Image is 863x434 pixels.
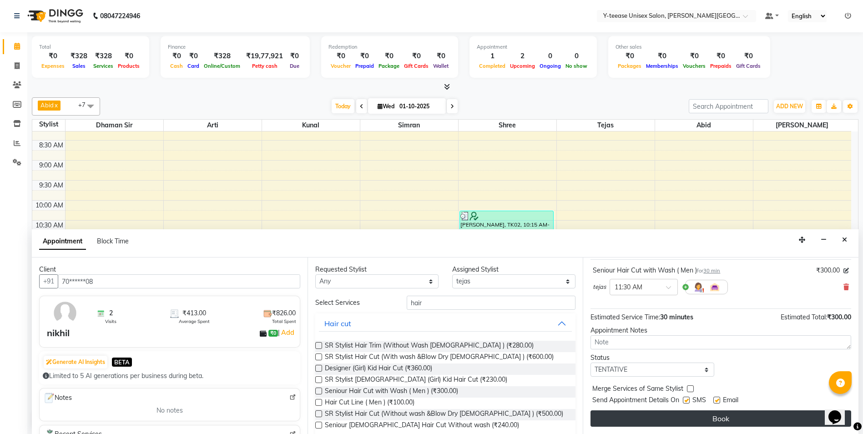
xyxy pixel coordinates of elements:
[70,63,88,69] span: Sales
[37,141,65,150] div: 8:30 AM
[325,409,563,420] span: SR Stylist Hair Cut (Without wash &Blow Dry [DEMOGRAPHIC_DATA] ) (₹500.00)
[816,266,840,275] span: ₹300.00
[67,51,91,61] div: ₹328
[39,265,300,274] div: Client
[43,392,72,404] span: Notes
[32,120,65,129] div: Stylist
[734,51,763,61] div: ₹0
[477,63,508,69] span: Completed
[681,63,708,69] span: Vouchers
[843,268,849,273] i: Edit price
[40,101,54,109] span: Abid
[185,63,202,69] span: Card
[376,51,402,61] div: ₹0
[376,63,402,69] span: Package
[590,410,851,427] button: Book
[168,51,185,61] div: ₹0
[39,43,142,51] div: Total
[37,181,65,190] div: 9:30 AM
[328,63,353,69] span: Voucher
[827,313,851,321] span: ₹300.00
[34,221,65,230] div: 10:30 AM
[689,99,768,113] input: Search Appointment
[590,313,660,321] span: Estimated Service Time:
[168,43,303,51] div: Finance
[325,398,414,409] span: Hair Cut Line ( Men ) (₹100.00)
[325,363,432,375] span: Designer (Girl) Kid Hair Cut (₹360.00)
[703,267,720,274] span: 30 min
[105,318,116,325] span: Visits
[328,51,353,61] div: ₹0
[593,266,720,275] div: Seniour Hair Cut with Wash ( Men )
[452,265,575,274] div: Assigned Stylist
[723,395,738,407] span: Email
[407,296,576,310] input: Search by service name
[58,274,300,288] input: Search by Name/Mobile/Email/Code
[250,63,280,69] span: Petty cash
[39,51,67,61] div: ₹0
[375,103,397,110] span: Wed
[39,274,58,288] button: +91
[39,233,86,250] span: Appointment
[590,353,714,363] div: Status
[109,308,113,318] span: 2
[168,63,185,69] span: Cash
[681,51,708,61] div: ₹0
[54,101,58,109] a: x
[325,375,507,386] span: SR Stylist [DEMOGRAPHIC_DATA] (Girl) Kid Hair Cut (₹230.00)
[325,420,519,432] span: Seniour [DEMOGRAPHIC_DATA] Hair Cut Without wash (₹240.00)
[287,51,303,61] div: ₹0
[563,63,590,69] span: No show
[97,237,129,245] span: Block Time
[34,201,65,210] div: 10:00 AM
[328,43,451,51] div: Redemption
[156,406,183,415] span: No notes
[325,341,534,352] span: SR Stylist Hair Trim (Without Wash [DEMOGRAPHIC_DATA] ) (₹280.00)
[402,51,431,61] div: ₹0
[272,318,296,325] span: Total Spent
[182,308,206,318] span: ₹413.00
[459,120,556,131] span: Shree
[776,103,803,110] span: ADD NEW
[91,51,116,61] div: ₹328
[693,282,704,293] img: Hairdresser.png
[508,63,537,69] span: Upcoming
[325,352,554,363] span: SR Stylist Hair Cut (With wash &Blow Dry [DEMOGRAPHIC_DATA] ) (₹600.00)
[278,327,296,338] span: |
[616,43,763,51] div: Other sales
[353,51,376,61] div: ₹0
[781,313,827,321] span: Estimated Total:
[644,63,681,69] span: Memberships
[616,51,644,61] div: ₹0
[655,120,753,131] span: Abid
[402,63,431,69] span: Gift Cards
[397,100,442,113] input: 2025-10-01
[734,63,763,69] span: Gift Cards
[37,161,65,170] div: 9:00 AM
[91,63,116,69] span: Services
[78,101,92,108] span: +7
[315,265,439,274] div: Requested Stylist
[319,315,572,332] button: Hair cut
[43,371,297,381] div: Limited to 5 AI generations per business during beta.
[708,63,734,69] span: Prepaids
[116,51,142,61] div: ₹0
[112,358,132,366] span: BETA
[332,99,354,113] span: Today
[592,384,683,395] span: Merge Services of Same Stylist
[272,308,296,318] span: ₹826.00
[477,43,590,51] div: Appointment
[242,51,287,61] div: ₹19,77,921
[324,318,351,329] div: Hair cut
[100,3,140,29] b: 08047224946
[537,63,563,69] span: Ongoing
[753,120,852,131] span: [PERSON_NAME]
[590,326,851,335] div: Appointment Notes
[697,267,720,274] small: for
[185,51,202,61] div: ₹0
[592,395,679,407] span: Send Appointment Details On
[563,51,590,61] div: 0
[66,120,163,131] span: Dhaman Sir
[116,63,142,69] span: Products
[47,326,70,340] div: nikhil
